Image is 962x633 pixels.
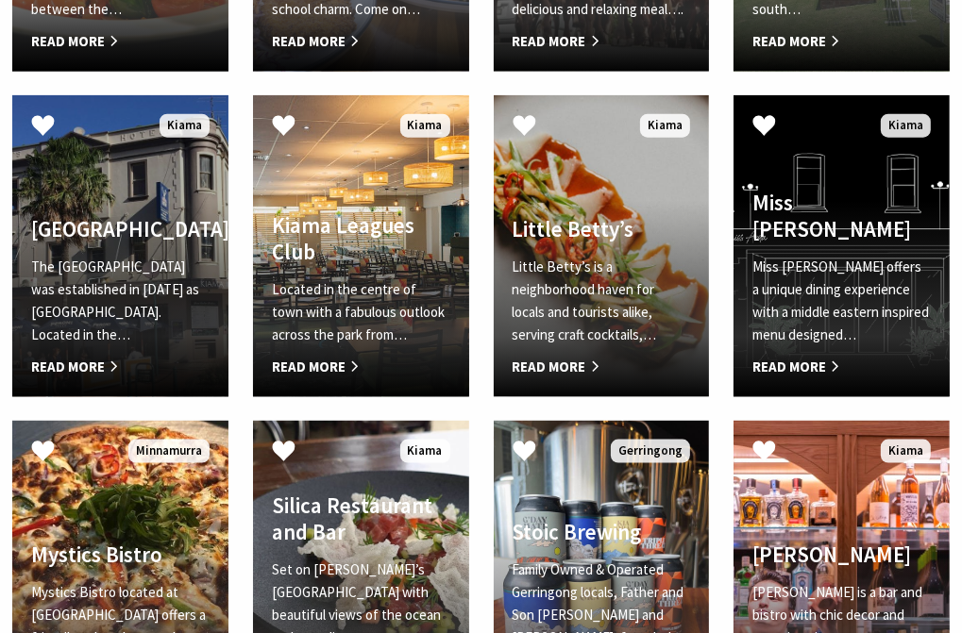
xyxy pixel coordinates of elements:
span: Read More [272,30,450,53]
h4: Little Betty’s [513,216,691,242]
span: Read More [513,356,691,378]
button: Click to Favourite Silica Restaurant and Bar [253,421,314,485]
span: Kiama [881,114,931,138]
button: Click to Favourite Kiama Leagues Club [253,95,314,159]
a: Another Image Used [GEOGRAPHIC_DATA] The [GEOGRAPHIC_DATA] was established in [DATE] as [GEOGRAPH... [12,95,228,397]
span: Kiama [881,440,931,463]
span: Kiama [160,114,210,138]
h4: [GEOGRAPHIC_DATA] [31,216,210,242]
span: Read More [752,356,931,378]
span: Read More [31,30,210,53]
button: Click to Favourite Kiama Inn Hotel [12,95,74,159]
span: Read More [513,30,691,53]
h4: [PERSON_NAME] [752,541,931,568]
p: Located in the centre of town with a fabulous outlook across the park from… [272,278,450,346]
span: Kiama [400,114,450,138]
span: Read More [31,356,210,378]
span: Kiama [640,114,690,138]
button: Click to Favourite Mystics Bistro [12,421,74,485]
span: Gerringong [611,440,690,463]
a: Little Betty’s Little Betty’s is a neighborhood haven for locals and tourists alike, serving craf... [494,95,710,397]
h4: Silica Restaurant and Bar [272,492,450,544]
button: Click to Favourite Little Betty’s [494,95,555,159]
button: Click to Favourite Miss Arda [734,95,795,159]
span: Read More [272,356,450,378]
a: Kiama Leagues Club Located in the centre of town with a fabulous outlook across the park from… Re... [253,95,469,397]
p: The [GEOGRAPHIC_DATA] was established in [DATE] as [GEOGRAPHIC_DATA]. Located in the… [31,256,210,346]
h4: Kiama Leagues Club [272,212,450,264]
p: Little Betty’s is a neighborhood haven for locals and tourists alike, serving craft cocktails,… [513,256,691,346]
h4: Mystics Bistro [31,541,210,568]
span: Minnamurra [128,440,210,463]
p: Miss [PERSON_NAME] offers a unique dining experience with a middle eastern inspired menu designed… [752,256,931,346]
h4: Stoic Brewing [513,519,691,545]
h4: Miss [PERSON_NAME] [752,190,931,242]
span: Read More [752,30,931,53]
span: Kiama [400,440,450,463]
button: Click to Favourite Stoic Brewing [494,421,555,485]
a: Another Image Used Miss [PERSON_NAME] Miss [PERSON_NAME] offers a unique dining experience with a... [734,95,950,397]
button: Click to Favourite Yves [734,421,795,485]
